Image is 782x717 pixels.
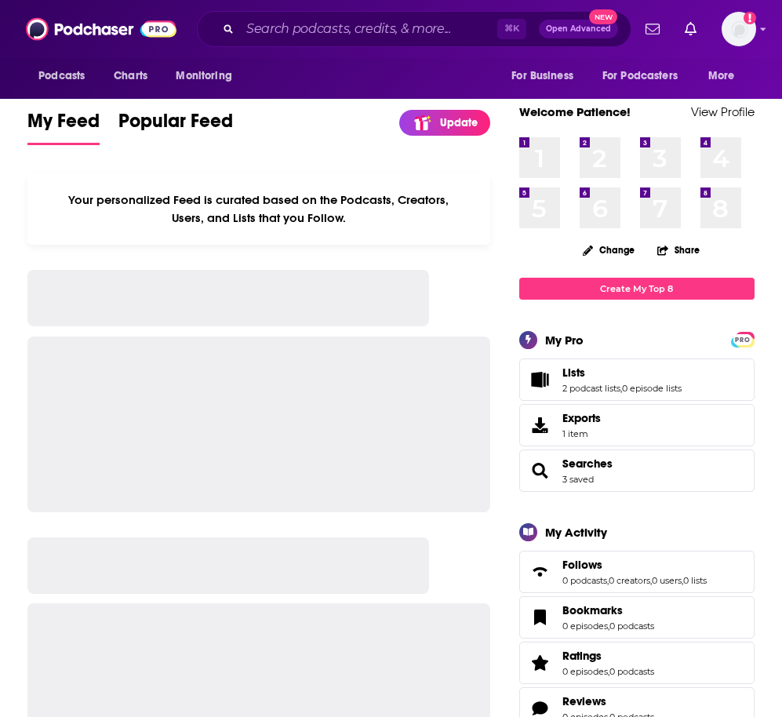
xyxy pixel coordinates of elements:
[525,369,556,391] a: Lists
[525,460,556,482] a: Searches
[562,575,607,586] a: 0 podcasts
[678,16,703,42] a: Show notifications dropdown
[562,649,602,663] span: Ratings
[722,12,756,46] span: Logged in as patiencebaldacci
[683,575,707,586] a: 0 lists
[609,666,654,677] a: 0 podcasts
[27,173,490,245] div: Your personalized Feed is curated based on the Podcasts, Creators, Users, and Lists that you Follow.
[562,474,594,485] a: 3 saved
[562,649,654,663] a: Ratings
[519,551,755,593] span: Follows
[622,383,682,394] a: 0 episode lists
[114,65,147,87] span: Charts
[608,621,609,631] span: ,
[733,334,752,346] span: PRO
[197,11,631,47] div: Search podcasts, credits, & more...
[708,65,735,87] span: More
[562,411,601,425] span: Exports
[602,65,678,87] span: For Podcasters
[539,20,618,38] button: Open AdvancedNew
[562,694,606,708] span: Reviews
[27,61,105,91] button: open menu
[744,12,756,24] svg: Add a profile image
[519,449,755,492] span: Searches
[722,12,756,46] button: Show profile menu
[562,603,654,617] a: Bookmarks
[620,383,622,394] span: ,
[639,16,666,42] a: Show notifications dropdown
[176,65,231,87] span: Monitoring
[562,428,601,439] span: 1 item
[607,575,609,586] span: ,
[27,109,100,142] span: My Feed
[519,104,631,119] a: Welcome Patience!
[545,525,607,540] div: My Activity
[573,240,644,260] button: Change
[562,603,623,617] span: Bookmarks
[525,606,556,628] a: Bookmarks
[118,109,233,145] a: Popular Feed
[440,116,478,129] p: Update
[525,652,556,674] a: Ratings
[562,383,620,394] a: 2 podcast lists
[546,25,611,33] span: Open Advanced
[240,16,497,42] input: Search podcasts, credits, & more...
[562,558,602,572] span: Follows
[691,104,755,119] a: View Profile
[562,457,613,471] a: Searches
[525,561,556,583] a: Follows
[38,65,85,87] span: Podcasts
[519,404,755,446] a: Exports
[26,14,176,44] img: Podchaser - Follow, Share and Rate Podcasts
[519,642,755,684] span: Ratings
[682,575,683,586] span: ,
[562,366,682,380] a: Lists
[650,575,652,586] span: ,
[165,61,252,91] button: open menu
[592,61,700,91] button: open menu
[562,666,608,677] a: 0 episodes
[104,61,157,91] a: Charts
[652,575,682,586] a: 0 users
[511,65,573,87] span: For Business
[562,621,608,631] a: 0 episodes
[519,596,755,639] span: Bookmarks
[657,235,700,265] button: Share
[399,110,490,136] a: Update
[589,9,617,24] span: New
[608,666,609,677] span: ,
[697,61,755,91] button: open menu
[500,61,593,91] button: open menu
[562,366,585,380] span: Lists
[519,278,755,299] a: Create My Top 8
[609,621,654,631] a: 0 podcasts
[733,333,752,344] a: PRO
[562,694,654,708] a: Reviews
[562,558,707,572] a: Follows
[545,333,584,348] div: My Pro
[609,575,650,586] a: 0 creators
[497,19,526,39] span: ⌘ K
[118,109,233,142] span: Popular Feed
[27,109,100,145] a: My Feed
[519,358,755,401] span: Lists
[525,414,556,436] span: Exports
[722,12,756,46] img: User Profile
